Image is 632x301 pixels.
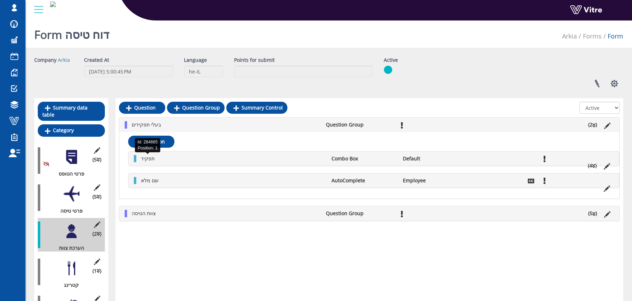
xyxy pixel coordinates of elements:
[93,230,101,237] span: (2 )
[399,177,471,184] li: Employee
[119,102,165,114] a: Question
[58,57,70,63] a: Arkia
[322,121,395,128] li: Question Group
[135,138,161,152] div: Id: 284665 Position: 1
[584,162,600,169] li: (4 )
[399,155,471,162] li: Default
[132,210,156,217] span: צוות הטיסה
[38,102,105,121] a: Summary data table
[562,32,577,40] a: Arkia
[141,177,159,184] span: שם מלא
[38,207,100,214] div: פרטי טיסה
[93,267,101,275] span: (1 )
[93,156,101,163] span: (5 )
[38,124,105,136] a: Category
[141,155,155,162] span: תפקיד
[84,57,109,64] label: Created At
[132,121,161,128] span: בעלי תפקידים
[184,57,207,64] label: Language
[38,282,100,289] div: קטרינג
[585,121,601,128] li: (2 )
[384,65,392,74] img: yes
[585,210,601,217] li: (5 )
[128,136,174,148] a: Question
[34,57,56,64] label: Company
[226,102,287,114] a: Summary Control
[50,1,56,7] img: b7f99000-ab88-4b49-b0b1-70542da0812b.jpeg
[602,32,623,41] li: Form
[328,155,399,162] li: Combo Box
[167,102,225,114] a: Question Group
[38,244,100,252] div: הערכת צוות
[38,170,100,177] div: פרטי הטופס
[93,193,101,200] span: (5 )
[322,210,395,217] li: Question Group
[34,18,109,48] h1: Form דוח טיסה
[583,32,602,40] a: Forms
[328,177,399,184] li: AutoComplete
[234,57,275,64] label: Points for submit
[384,57,398,64] label: Active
